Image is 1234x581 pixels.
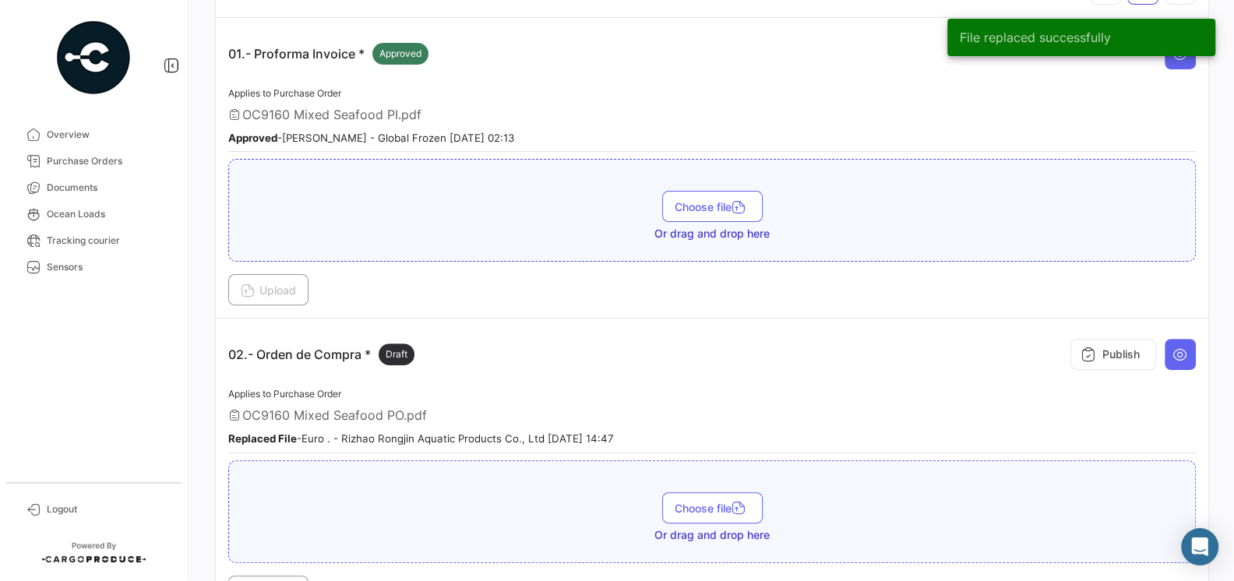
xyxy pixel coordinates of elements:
button: Upload [228,274,308,305]
img: powered-by.png [55,19,132,97]
a: Sensors [12,254,175,280]
a: Tracking courier [12,227,175,254]
span: Tracking courier [47,234,168,248]
a: Ocean Loads [12,201,175,227]
small: - [PERSON_NAME] - Global Frozen [DATE] 02:13 [228,132,514,144]
span: Draft [386,347,407,361]
span: Applies to Purchase Order [228,87,341,99]
span: OC9160 Mixed Seafood PI.pdf [242,107,421,122]
b: Replaced File [228,432,297,445]
a: Overview [12,121,175,148]
span: Documents [47,181,168,195]
span: Or drag and drop here [654,226,770,241]
span: Applies to Purchase Order [228,388,341,400]
span: Sensors [47,260,168,274]
small: - Euro . - Rizhao Rongjin Aquatic Products Co., Ltd [DATE] 14:47 [228,432,614,445]
span: Upload [241,283,296,297]
p: 02.- Orden de Compra * [228,343,414,365]
span: Approved [379,47,421,61]
span: Choose file [675,200,750,213]
span: Overview [47,128,168,142]
span: Purchase Orders [47,154,168,168]
span: Or drag and drop here [654,527,770,543]
b: Approved [228,132,277,144]
span: Ocean Loads [47,207,168,221]
span: Logout [47,502,168,516]
span: OC9160 Mixed Seafood PO.pdf [242,407,427,423]
button: Publish [1070,339,1156,370]
a: Purchase Orders [12,148,175,174]
button: Choose file [662,492,763,523]
a: Documents [12,174,175,201]
span: File replaced successfully [960,30,1111,45]
div: Abrir Intercom Messenger [1181,528,1218,565]
span: Choose file [675,502,750,515]
button: Choose file [662,191,763,222]
p: 01.- Proforma Invoice * [228,43,428,65]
